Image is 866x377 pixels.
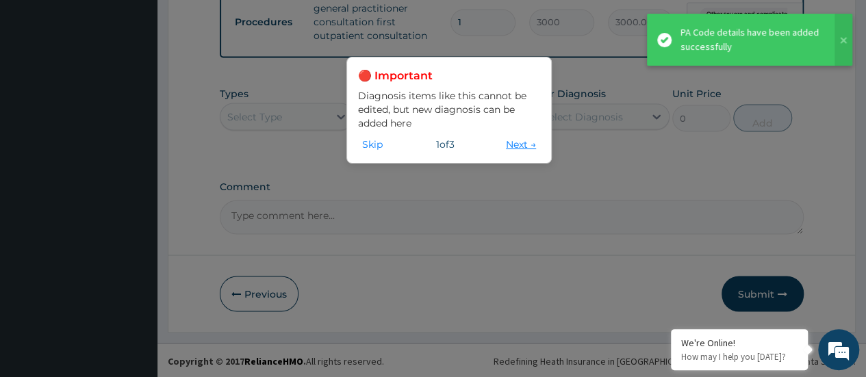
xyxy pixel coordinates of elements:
div: We're Online! [681,337,798,349]
p: How may I help you today? [681,351,798,363]
textarea: Type your message and hit 'Enter' [7,240,261,288]
img: d_794563401_company_1708531726252_794563401 [25,68,55,103]
div: Chat with us now [71,77,230,94]
button: Next → [502,137,540,152]
p: Diagnosis items like this cannot be edited, but new diagnosis can be added here [358,89,540,130]
h3: 🔴 Important [358,68,540,83]
span: We're online! [79,105,189,244]
div: PA Code details have been added successfully [680,25,822,54]
div: Minimize live chat window [225,7,257,40]
span: 1 of 3 [436,138,455,151]
button: Skip [358,137,387,152]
